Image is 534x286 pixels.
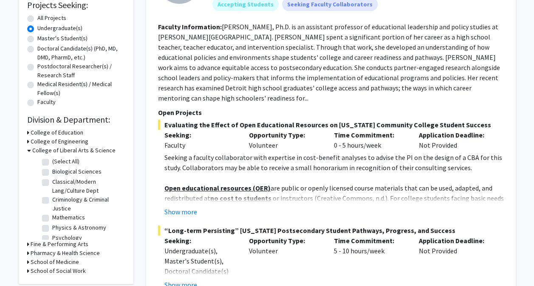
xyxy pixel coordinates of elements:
label: Undergraduate(s) [37,24,82,33]
p: Opportunity Type: [249,236,321,246]
label: Criminology & Criminal Justice [52,195,123,213]
label: Classical/Modern Lang/Culture Dept [52,177,123,195]
u: Open educational resources (OER) [164,184,271,192]
div: Not Provided [413,130,497,150]
label: Biological Sciences [52,167,102,176]
label: (Select All) [52,157,79,166]
h3: School of Medicine [31,258,79,266]
span: Evaluating the Effect of Open Educational Resources on [US_STATE] Community College Student Success [158,120,504,130]
h3: College of Education [31,128,83,137]
p: Seeking a faculty collaborator with expertise in cost-benefit analyses to advise the PI on the de... [164,152,504,173]
p: Time Commitment: [334,236,406,246]
b: Faculty Information: [158,22,222,31]
u: no cost to students [210,194,271,202]
p: Application Deadline: [419,130,491,140]
p: Seeking: [164,236,237,246]
label: Faculty [37,98,56,107]
iframe: Chat [6,248,36,280]
fg-read-more: [PERSON_NAME], Ph.D. is an assistant professor of educational leadership and policy studies at [P... [158,22,500,102]
label: Mathematics [52,213,85,222]
h3: College of Engineering [31,137,88,146]
h3: College of Liberal Arts & Science [32,146,116,155]
label: All Projects [37,14,66,22]
div: Faculty [164,140,237,150]
div: Volunteer [243,130,328,150]
label: Psychology [52,233,82,242]
p: Open Projects [158,107,504,118]
div: 0 - 5 hours/week [328,130,413,150]
button: Show more [164,207,197,217]
h3: School of Social Work [31,266,86,275]
label: Physics & Astronomy [52,223,106,232]
p: Application Deadline: [419,236,491,246]
h3: Fine & Performing Arts [31,240,88,249]
label: Doctoral Candidate(s) (PhD, MD, DMD, PharmD, etc.) [37,44,125,62]
label: Master's Student(s) [37,34,88,43]
p: Time Commitment: [334,130,406,140]
label: Medical Resident(s) / Medical Fellow(s) [37,80,125,98]
p: Seeking: [164,130,237,140]
p: Opportunity Type: [249,130,321,140]
span: “Long-term Persisting” [US_STATE] Postsecondary Student Pathways, Progress, and Success [158,225,504,236]
h3: Pharmacy & Health Science [31,249,100,258]
h2: Division & Department: [27,115,125,125]
label: Postdoctoral Researcher(s) / Research Staff [37,62,125,80]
